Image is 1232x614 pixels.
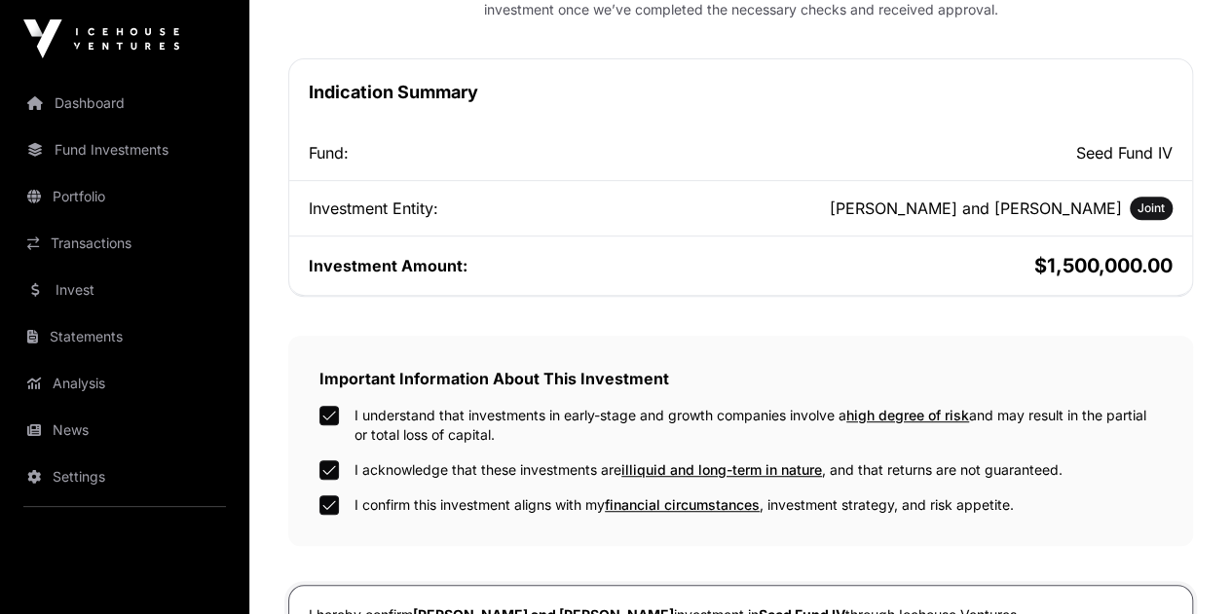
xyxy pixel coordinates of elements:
span: financial circumstances [605,496,760,513]
a: Dashboard [16,82,234,125]
label: I acknowledge that these investments are , and that returns are not guaranteed. [355,460,1063,480]
img: Icehouse Ventures Logo [23,19,179,58]
span: illiquid and long-term in nature [621,461,822,478]
a: Settings [16,455,234,498]
a: Transactions [16,222,234,265]
label: I confirm this investment aligns with my , investment strategy, and risk appetite. [355,495,1014,515]
a: Invest [16,269,234,311]
span: high degree of risk [846,407,969,423]
a: Analysis [16,362,234,405]
div: Fund: [309,141,737,164]
a: Portfolio [16,175,234,218]
a: Statements [16,315,234,358]
h2: Seed Fund IV [745,141,1174,164]
a: News [16,409,234,451]
span: Investment Amount: [309,256,467,275]
span: Joint [1138,200,1165,216]
div: Investment Entity: [309,197,737,220]
h2: [PERSON_NAME] and [PERSON_NAME] [830,197,1122,220]
h2: Important Information About This Investment [319,367,1162,390]
h2: $1,500,000.00 [745,252,1174,279]
a: Fund Investments [16,128,234,171]
h1: Indication Summary [309,79,1173,106]
label: I understand that investments in early-stage and growth companies involve a and may result in the... [355,406,1162,445]
iframe: Chat Widget [1135,521,1232,614]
